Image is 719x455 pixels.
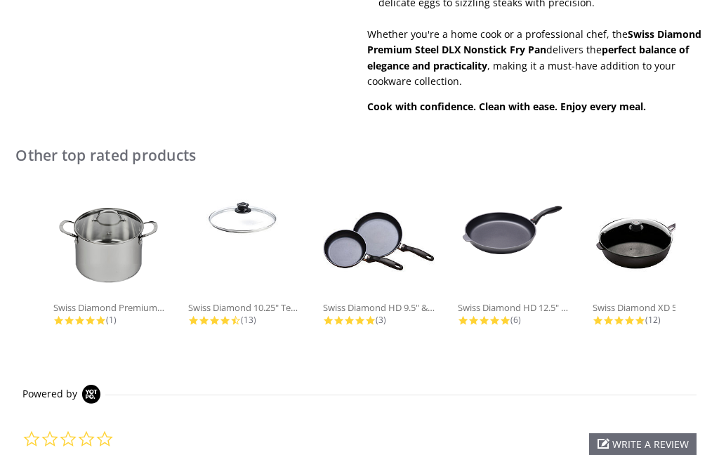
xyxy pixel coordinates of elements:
div: Swiss Diamond HD 9.5" & 11"... [323,301,435,314]
p: Whether you're a home cook or a professional chef, the delivers the , making it a must-have addit... [367,27,703,90]
div: 6 Total Reviews [458,314,570,326]
div: Swiss Diamond 10.25" Tempered Glass... [188,301,301,314]
a: Swiss Diamond Premium Steel DLX 7.6... [53,185,166,314]
span: write a review [612,437,689,451]
div: Swiss Diamond Premium Steel DLX 7.6... [53,301,166,314]
div: 3 Total Reviews [323,314,435,326]
a: Swiss Diamond XD 5.8 qt Nonstick... [593,185,705,314]
strong: Cook with confidence. Clean with ease. Enjoy every meal. [367,100,646,113]
h2: Other top rated products [15,149,703,161]
span: Powered by [22,388,77,400]
div: Swiss Diamond HD 12.5" Nonstick Fry... [458,301,570,314]
strong: perfect balance of elegance and practicality [367,43,689,72]
a: Swiss Diamond HD 9.5" & 11"... [323,185,435,314]
div: 12 Total Reviews [593,314,705,326]
div: 13 Total Reviews [188,314,301,326]
a: Swiss Diamond HD 12.5" Nonstick Fry... [458,185,570,314]
div: Swiss Diamond XD 5.8 qt Nonstick... [593,301,705,314]
a: Swiss Diamond 10.25" Tempered Glass... [188,185,301,314]
div: write a review [589,433,697,455]
div: 1 Total Reviews [53,314,166,326]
